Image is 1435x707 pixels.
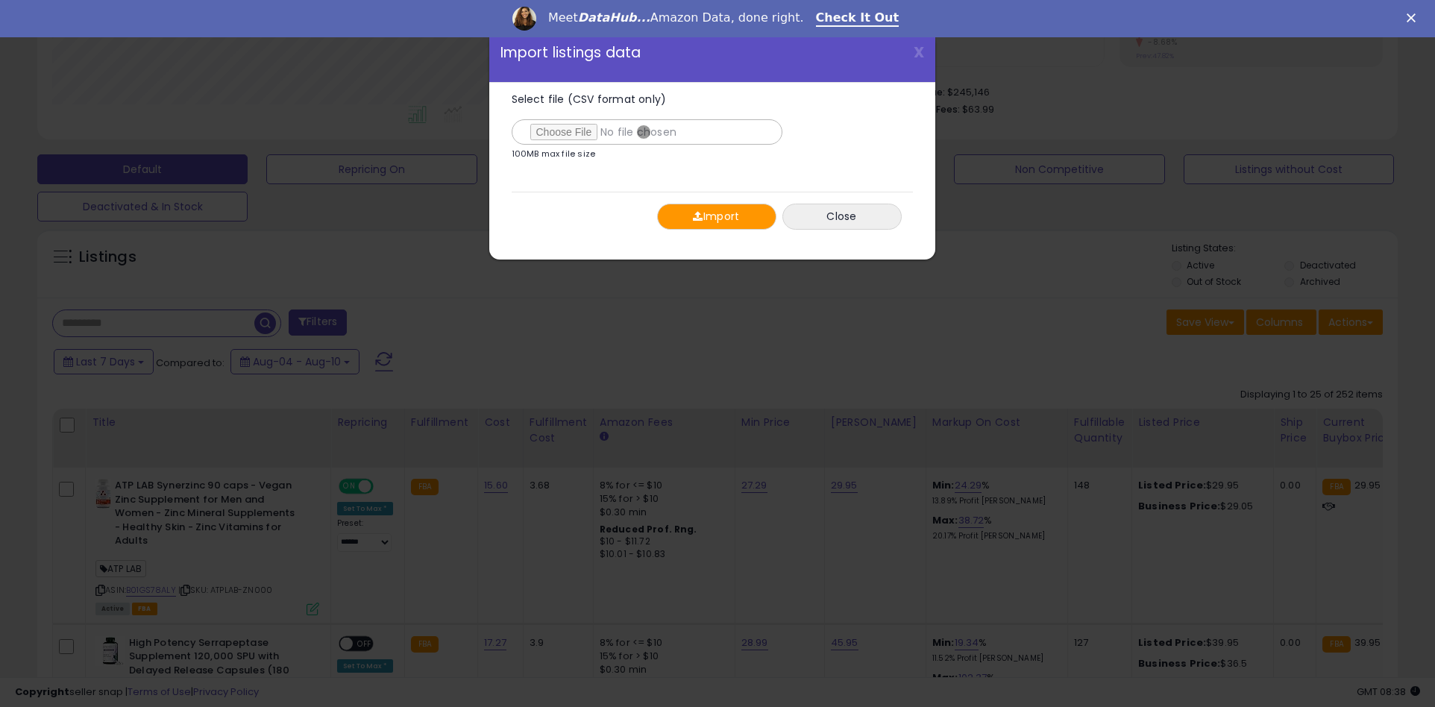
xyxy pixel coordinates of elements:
div: Close [1407,13,1422,22]
span: X [914,42,924,63]
p: 100MB max file size [512,150,596,158]
button: Import [657,204,776,230]
a: Check It Out [816,10,899,27]
span: Import listings data [500,45,641,60]
i: DataHub... [578,10,650,25]
img: Profile image for Georgie [512,7,536,31]
span: Select file (CSV format only) [512,92,667,107]
button: Close [782,204,902,230]
div: Meet Amazon Data, done right. [548,10,804,25]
